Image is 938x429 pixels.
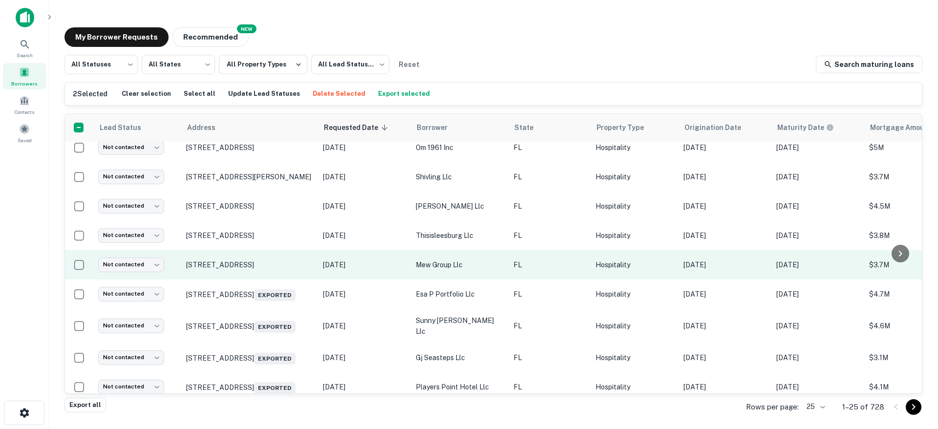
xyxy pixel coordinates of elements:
p: [DATE] [683,321,767,331]
span: Borrowers [11,80,38,87]
h6: 2 Selected [73,88,107,99]
p: Hospitality [596,382,674,392]
p: [DATE] [776,230,859,241]
button: Update Lead Statuses [226,86,302,101]
p: [DATE] [323,201,406,212]
p: FL [513,259,586,270]
img: capitalize-icon.png [16,8,34,27]
p: gj seasteps llc [416,352,504,363]
th: Requested Date [318,114,411,141]
button: Recommended [172,27,249,47]
th: Lead Status [93,114,181,141]
p: shivling llc [416,172,504,182]
p: FL [513,201,586,212]
div: All Statuses [64,52,138,77]
span: Borrower [417,122,460,133]
div: Not contacted [98,380,164,394]
p: Rows per page: [746,401,799,413]
p: [STREET_ADDRESS] [186,351,313,365]
span: Search [17,51,33,59]
p: FL [513,352,586,363]
p: Hospitality [596,352,674,363]
div: Not contacted [98,319,164,333]
p: thisisleesburg llc [416,230,504,241]
div: Not contacted [98,350,164,365]
p: sunny [PERSON_NAME] llc [416,315,504,337]
p: [STREET_ADDRESS] [186,260,313,269]
span: Exported [254,289,296,301]
iframe: Chat Widget [889,351,938,398]
button: Export selected [376,86,432,101]
p: [DATE] [323,321,406,331]
p: [STREET_ADDRESS] [186,231,313,240]
p: [STREET_ADDRESS] [186,143,313,152]
span: Requested Date [324,122,391,133]
p: FL [513,142,586,153]
p: [DATE] [776,382,859,392]
div: Not contacted [98,228,164,242]
p: [DATE] [683,352,767,363]
button: Delete Selected [310,86,368,101]
p: [DATE] [776,289,859,300]
button: Go to next page [906,399,921,415]
div: Not contacted [98,287,164,301]
a: Borrowers [3,63,46,89]
div: Not contacted [98,170,164,184]
a: Contacts [3,91,46,118]
a: Saved [3,120,46,146]
p: FL [513,382,586,392]
p: [DATE] [683,172,767,182]
span: Exported [254,321,296,333]
p: Hospitality [596,289,674,300]
span: Saved [18,136,32,144]
p: 1–25 of 728 [842,401,884,413]
p: [DATE] [323,142,406,153]
p: [DATE] [683,289,767,300]
p: FL [513,289,586,300]
button: All Property Types [219,55,307,74]
th: Maturity dates displayed may be estimated. Please contact the lender for the most accurate maturi... [771,114,864,141]
th: State [509,114,591,141]
p: esa p portfolio llc [416,289,504,300]
h6: Maturity Date [777,122,824,133]
p: [DATE] [776,321,859,331]
p: [DATE] [323,172,406,182]
p: [DATE] [683,259,767,270]
button: Export all [64,398,106,412]
p: [DATE] [323,352,406,363]
span: Contacts [15,108,34,116]
div: All States [142,52,215,77]
p: Hospitality [596,259,674,270]
div: Not contacted [98,199,164,213]
p: [DATE] [776,352,859,363]
div: Maturity dates displayed may be estimated. Please contact the lender for the most accurate maturi... [777,122,834,133]
p: [DATE] [683,382,767,392]
p: FL [513,321,586,331]
p: [STREET_ADDRESS] [186,319,313,333]
p: [DATE] [776,142,859,153]
span: Maturity dates displayed may be estimated. Please contact the lender for the most accurate maturi... [777,122,847,133]
button: My Borrower Requests [64,27,169,47]
p: [DATE] [776,172,859,182]
button: Select all [181,86,218,101]
p: [STREET_ADDRESS] [186,380,313,394]
button: Clear selection [119,86,173,101]
p: Hospitality [596,230,674,241]
p: FL [513,230,586,241]
div: NEW [237,24,256,33]
p: [DATE] [683,230,767,241]
span: Property Type [597,122,657,133]
th: Address [181,114,318,141]
span: Lead Status [99,122,154,133]
a: Search maturing loans [816,56,922,73]
p: [DATE] [323,382,406,392]
div: Not contacted [98,140,164,154]
span: Exported [254,353,296,365]
a: Search [3,35,46,61]
th: Origination Date [679,114,771,141]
